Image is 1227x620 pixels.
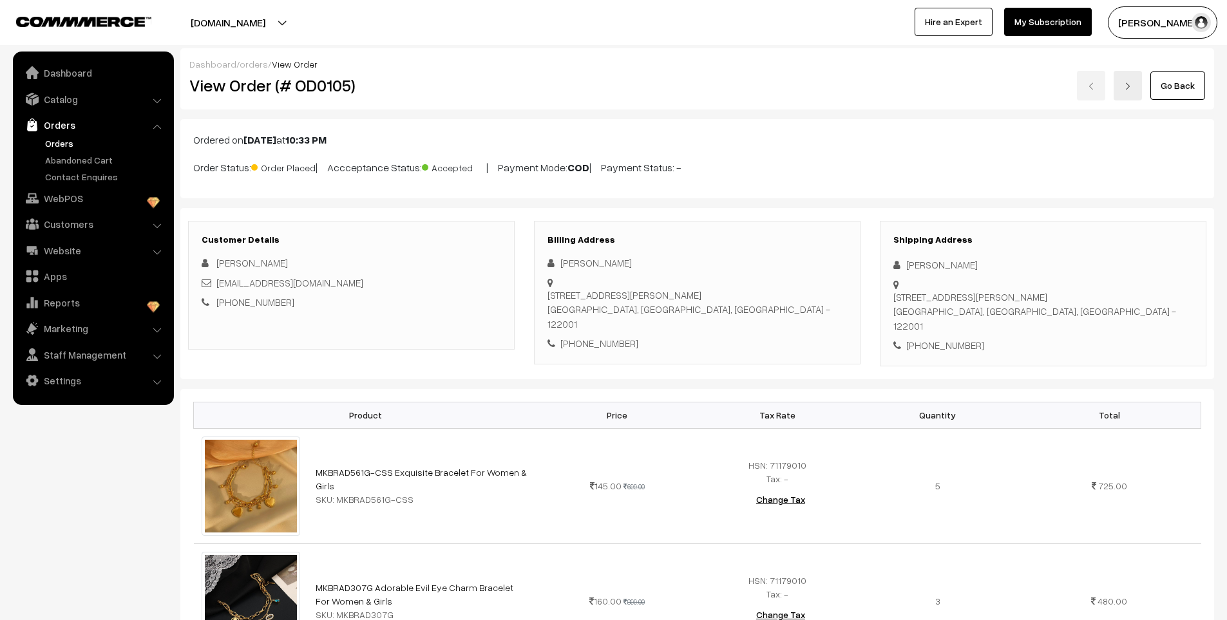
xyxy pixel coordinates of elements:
[251,158,316,174] span: Order Placed
[316,493,529,506] div: SKU: MKBRAD561G-CSS
[216,277,363,288] a: [EMAIL_ADDRESS][DOMAIN_NAME]
[623,597,645,606] strike: 899.00
[547,336,847,351] div: [PHONE_NUMBER]
[935,596,940,606] span: 3
[16,343,169,366] a: Staff Management
[193,158,1201,175] p: Order Status: | Accceptance Status: | Payment Mode: | Payment Status: -
[537,402,698,428] th: Price
[42,153,169,167] a: Abandoned Cart
[857,402,1018,428] th: Quantity
[42,170,169,183] a: Contact Enquires
[935,480,940,491] span: 5
[202,234,501,245] h3: Customer Details
[216,296,294,308] a: [PHONE_NUMBER]
[547,288,847,332] div: [STREET_ADDRESS][PERSON_NAME] [GEOGRAPHIC_DATA], [GEOGRAPHIC_DATA], [GEOGRAPHIC_DATA] - 122001
[316,467,527,491] a: MKBRAD561G-CSS Exquisite Bracelet For Women & Girls
[567,161,589,174] b: COD
[243,133,276,146] b: [DATE]
[746,485,815,514] button: Change Tax
[748,575,806,599] span: HSN: 71179010 Tax: -
[1124,82,1132,90] img: right-arrow.png
[915,8,993,36] a: Hire an Expert
[1192,13,1211,32] img: user
[16,291,169,314] a: Reports
[16,17,151,26] img: COMMMERCE
[194,402,537,428] th: Product
[16,239,169,262] a: Website
[547,256,847,270] div: [PERSON_NAME]
[893,234,1193,245] h3: Shipping Address
[1004,8,1092,36] a: My Subscription
[16,265,169,288] a: Apps
[240,59,268,70] a: orders
[697,402,857,428] th: Tax Rate
[1018,402,1201,428] th: Total
[189,75,515,95] h2: View Order (# OD0105)
[16,212,169,236] a: Customers
[16,88,169,111] a: Catalog
[189,59,236,70] a: Dashboard
[623,482,645,491] strike: 699.00
[272,59,318,70] span: View Order
[1098,596,1127,606] span: 480.00
[42,136,169,150] a: Orders
[216,257,288,268] span: [PERSON_NAME]
[146,6,310,39] button: [DOMAIN_NAME]
[16,317,169,340] a: Marketing
[422,158,486,174] span: Accepted
[893,338,1193,353] div: [PHONE_NUMBER]
[1150,71,1205,100] a: Go Back
[893,258,1193,272] div: [PERSON_NAME]
[1098,480,1127,491] span: 725.00
[16,369,169,392] a: Settings
[285,133,327,146] b: 10:33 PM
[748,460,806,484] span: HSN: 71179010 Tax: -
[16,113,169,136] a: Orders
[893,290,1193,333] div: [STREET_ADDRESS][PERSON_NAME] [GEOGRAPHIC_DATA], [GEOGRAPHIC_DATA], [GEOGRAPHIC_DATA] - 122001
[1108,6,1217,39] button: [PERSON_NAME]
[590,480,622,491] span: 145.00
[202,437,301,536] img: 561g-1.jpg
[189,57,1205,71] div: / /
[16,187,169,210] a: WebPOS
[589,596,622,606] span: 160.00
[16,61,169,84] a: Dashboard
[193,132,1201,147] p: Ordered on at
[16,13,129,28] a: COMMMERCE
[547,234,847,245] h3: Billing Address
[316,582,513,606] a: MKBRAD307G Adorable Evil Eye Charm Bracelet For Women & Girls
